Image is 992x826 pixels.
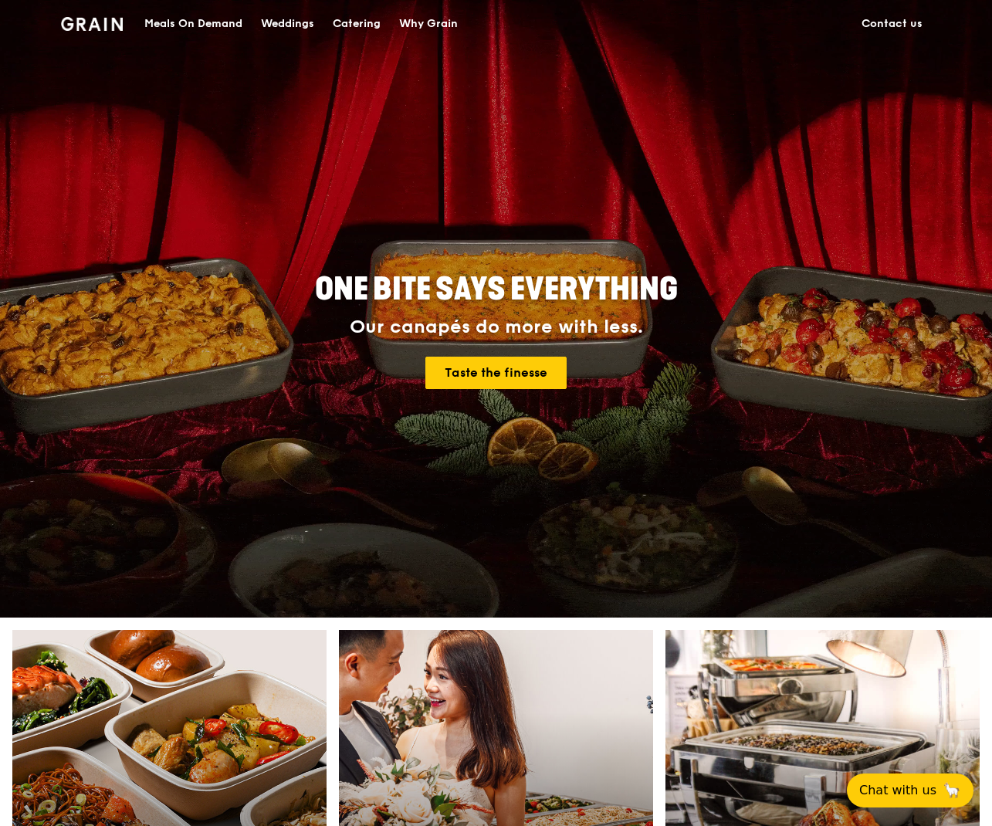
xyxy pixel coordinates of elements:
[852,1,932,47] a: Contact us
[333,1,381,47] div: Catering
[425,357,567,389] a: Taste the finesse
[144,1,242,47] div: Meals On Demand
[390,1,467,47] a: Why Grain
[315,271,678,308] span: ONE BITE SAYS EVERYTHING
[859,781,936,800] span: Chat with us
[218,317,774,338] div: Our canapés do more with less.
[847,774,973,807] button: Chat with us🦙
[261,1,314,47] div: Weddings
[61,17,124,31] img: Grain
[943,781,961,800] span: 🦙
[252,1,323,47] a: Weddings
[399,1,458,47] div: Why Grain
[323,1,390,47] a: Catering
